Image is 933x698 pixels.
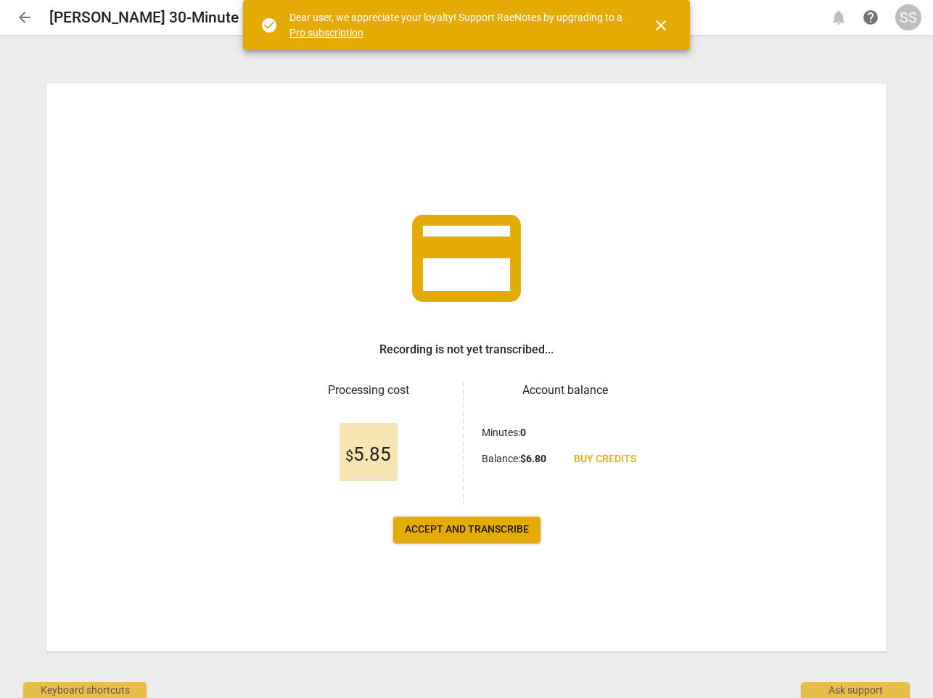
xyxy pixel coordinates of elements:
[644,8,678,43] button: Close
[289,27,363,38] a: Pro subscription
[520,427,526,438] b: 0
[345,447,353,464] span: $
[260,17,278,34] span: check_circle
[574,452,636,467] span: Buy credits
[862,9,879,26] span: help
[285,382,451,399] h3: Processing cost
[345,444,391,466] span: 5.85
[520,453,546,464] b: $ 6.80
[49,9,311,27] h2: [PERSON_NAME] 30-Minute Recording
[482,382,648,399] h3: Account balance
[482,425,526,440] p: Minutes :
[858,4,884,30] a: Help
[289,10,626,40] div: Dear user, we appreciate your loyalty! Support RaeNotes by upgrading to a
[23,682,147,698] div: Keyboard shortcuts
[405,522,529,537] span: Accept and transcribe
[482,451,546,467] p: Balance :
[801,682,910,698] div: Ask support
[895,4,921,30] button: SS
[562,446,648,472] a: Buy credits
[401,193,532,324] span: credit_card
[379,341,554,358] h3: Recording is not yet transcribed...
[16,9,33,26] span: arrow_back
[652,17,670,34] span: close
[393,517,541,543] button: Accept and transcribe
